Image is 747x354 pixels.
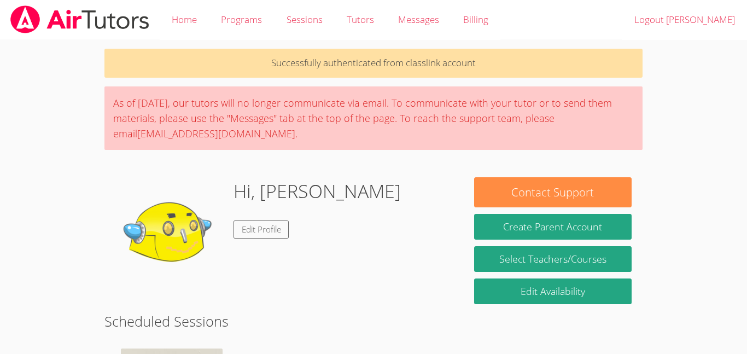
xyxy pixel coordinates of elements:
[104,86,643,150] div: As of [DATE], our tutors will no longer communicate via email. To communicate with your tutor or ...
[115,177,225,287] img: default.png
[474,177,632,207] button: Contact Support
[398,13,439,26] span: Messages
[234,177,401,205] h1: Hi, [PERSON_NAME]
[234,220,289,239] a: Edit Profile
[104,311,643,332] h2: Scheduled Sessions
[104,49,643,78] p: Successfully authenticated from classlink account
[474,214,632,240] button: Create Parent Account
[9,5,150,33] img: airtutors_banner-c4298cdbf04f3fff15de1276eac7730deb9818008684d7c2e4769d2f7ddbe033.png
[474,278,632,304] a: Edit Availability
[474,246,632,272] a: Select Teachers/Courses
